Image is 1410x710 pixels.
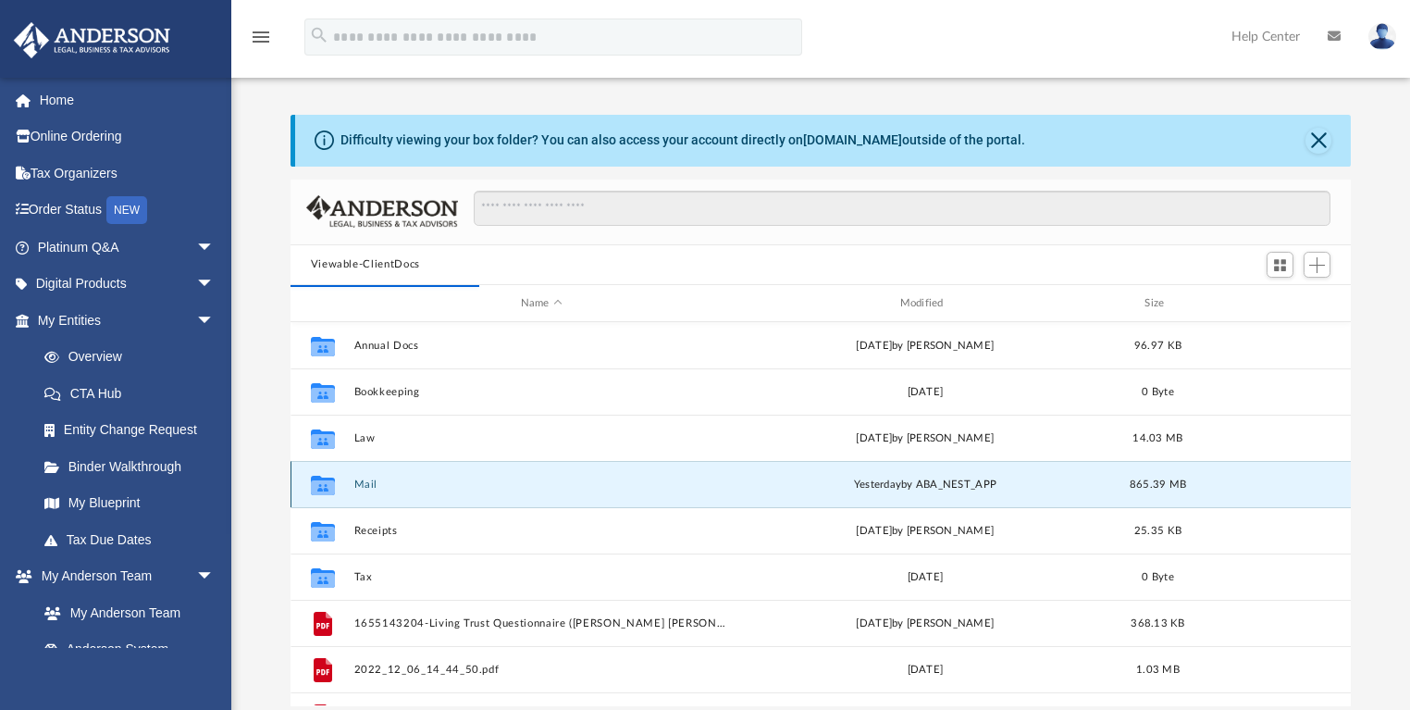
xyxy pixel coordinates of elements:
[13,229,242,266] a: Platinum Q&Aarrow_drop_down
[1130,480,1186,490] span: 865.39 MB
[13,302,242,339] a: My Entitiesarrow_drop_down
[250,26,272,48] i: menu
[1120,295,1194,312] div: Size
[311,256,420,273] button: Viewable-ClientDocs
[106,196,147,224] div: NEW
[196,558,233,596] span: arrow_drop_down
[26,594,224,631] a: My Anderson Team
[474,191,1330,226] input: Search files and folders
[196,302,233,340] span: arrow_drop_down
[8,22,176,58] img: Anderson Advisors Platinum Portal
[1305,128,1331,154] button: Close
[26,448,242,485] a: Binder Walkthrough
[353,571,729,583] button: Tax
[1136,665,1180,675] span: 1.03 MB
[737,477,1113,493] div: by ABA_NEST_APP
[26,339,242,376] a: Overview
[853,480,900,490] span: yesterday
[737,384,1113,401] div: [DATE]
[26,631,233,668] a: Anderson System
[1142,387,1174,397] span: 0 Byte
[353,617,729,629] button: 1655143204-Living Trust Questionnaire ([PERSON_NAME] [PERSON_NAME]).pdf
[737,662,1113,679] div: [DATE]
[13,192,242,230] a: Order StatusNEW
[353,386,729,398] button: Bookkeeping
[1132,433,1182,443] span: 14.03 MB
[26,412,242,449] a: Entity Change Request
[1134,526,1181,536] span: 25.35 KB
[250,35,272,48] a: menu
[736,295,1112,312] div: Modified
[340,131,1025,150] div: Difficulty viewing your box folder? You can also access your account directly on outside of the p...
[13,266,242,303] a: Digital Productsarrow_drop_down
[353,340,729,352] button: Annual Docs
[26,521,242,558] a: Tax Due Dates
[803,132,902,147] a: [DOMAIN_NAME]
[26,375,242,412] a: CTA Hub
[737,569,1113,586] div: [DATE]
[196,266,233,304] span: arrow_drop_down
[298,295,344,312] div: id
[1267,252,1294,278] button: Switch to Grid View
[353,432,729,444] button: Law
[13,118,242,156] a: Online Ordering
[13,558,233,595] a: My Anderson Teamarrow_drop_down
[1368,23,1396,50] img: User Pic
[26,485,233,522] a: My Blueprint
[737,430,1113,447] div: [DATE] by [PERSON_NAME]
[737,338,1113,355] div: [DATE] by [PERSON_NAME]
[1134,341,1181,351] span: 96.97 KB
[13,81,242,118] a: Home
[737,523,1113,540] div: [DATE] by [PERSON_NAME]
[291,322,1352,705] div: grid
[737,616,1113,632] div: [DATE] by [PERSON_NAME]
[353,664,729,676] button: 2022_12_06_14_44_50.pdf
[352,295,728,312] div: Name
[196,229,233,267] span: arrow_drop_down
[1203,295,1332,312] div: id
[13,155,242,192] a: Tax Organizers
[1131,618,1184,629] span: 368.13 KB
[309,25,329,45] i: search
[353,479,729,491] button: Mail
[1142,572,1174,582] span: 0 Byte
[353,525,729,537] button: Receipts
[1304,252,1331,278] button: Add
